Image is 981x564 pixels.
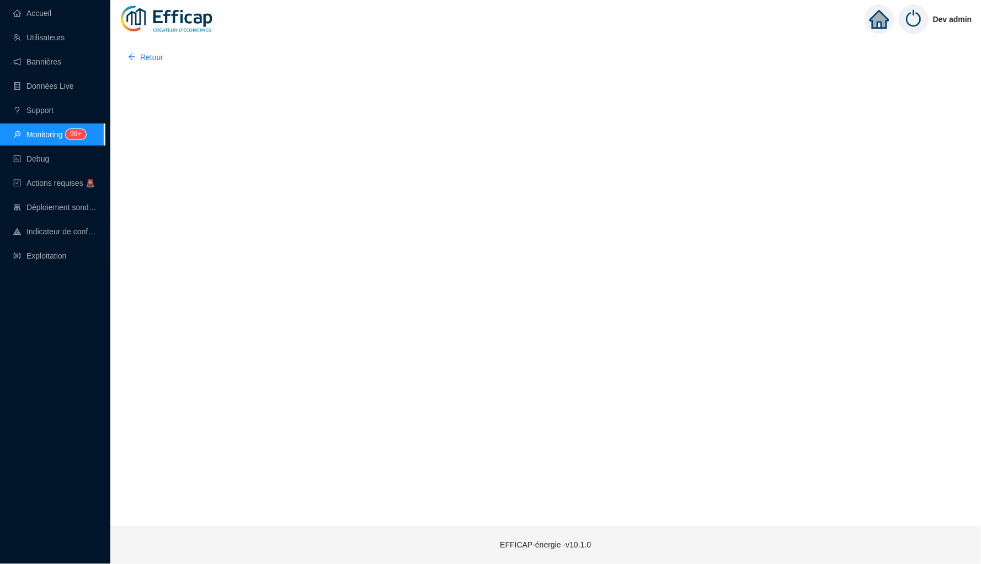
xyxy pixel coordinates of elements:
a: homeAccueil [13,9,51,18]
span: home [870,9,889,29]
a: teamUtilisateurs [13,33,65,42]
span: Dev admin [933,2,972,37]
span: Actions requises 🚨 [26,179,95,187]
a: questionSupport [13,106,54,115]
img: power [899,4,929,34]
a: databaseDonnées Live [13,82,74,90]
a: monitorMonitoring99+ [13,130,83,139]
a: slidersExploitation [13,251,66,260]
a: notificationBannières [13,57,61,66]
sup: 147 [66,129,86,139]
span: Retour [140,52,163,63]
button: Retour [119,49,172,66]
a: heat-mapIndicateur de confort [13,227,97,236]
span: check-square [13,179,21,187]
span: arrow-left [128,53,136,61]
a: clusterDéploiement sondes [13,203,97,212]
a: codeDebug [13,154,49,163]
span: EFFICAP-énergie - v10.1.0 [500,540,591,549]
